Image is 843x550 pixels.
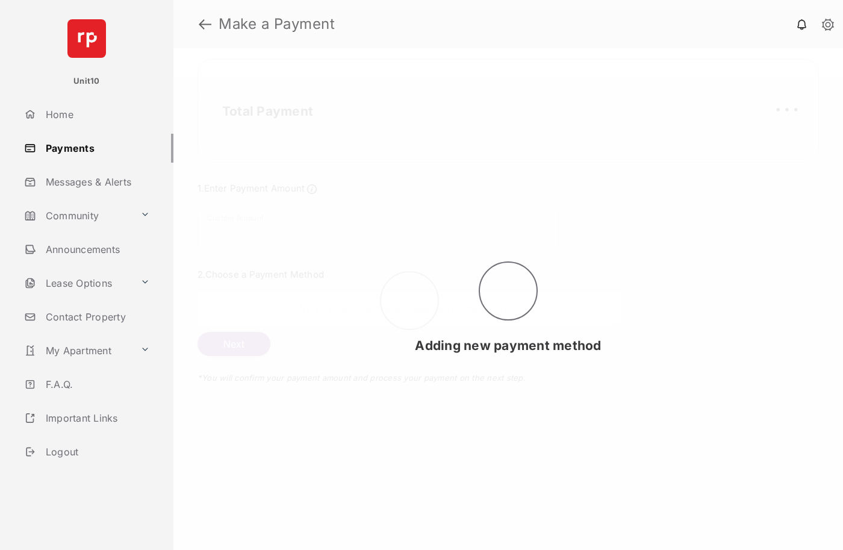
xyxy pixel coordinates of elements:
[19,302,173,331] a: Contact Property
[67,19,106,58] img: svg+xml;base64,PHN2ZyB4bWxucz0iaHR0cDovL3d3dy53My5vcmcvMjAwMC9zdmciIHdpZHRoPSI2NCIgaGVpZ2h0PSI2NC...
[415,338,601,353] span: Adding new payment method
[19,437,173,466] a: Logout
[19,404,155,433] a: Important Links
[19,134,173,163] a: Payments
[19,100,173,129] a: Home
[19,269,135,298] a: Lease Options
[19,167,173,196] a: Messages & Alerts
[19,336,135,365] a: My Apartment
[19,235,173,264] a: Announcements
[219,17,335,31] strong: Make a Payment
[73,75,100,87] p: Unit10
[19,370,173,399] a: F.A.Q.
[19,201,135,230] a: Community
